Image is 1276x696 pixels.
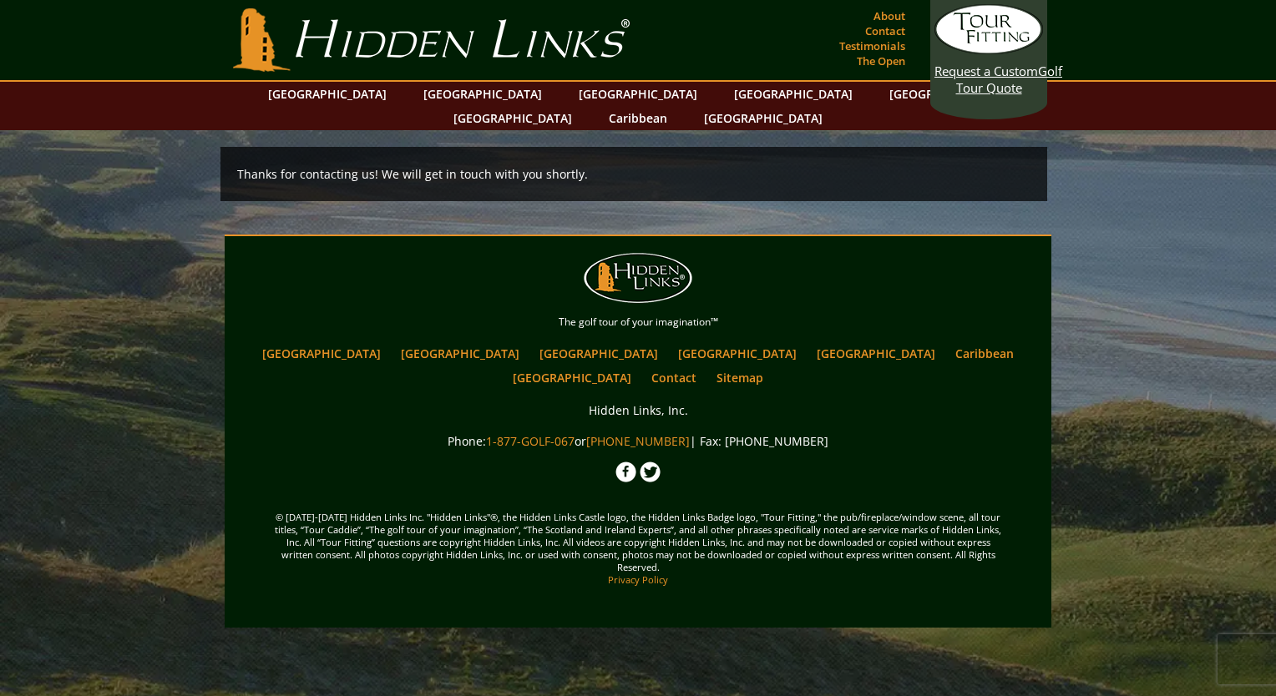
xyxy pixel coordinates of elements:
[237,164,1030,184] p: Thanks for contacting us! We will get in touch with you shortly.
[881,82,1016,106] a: [GEOGRAPHIC_DATA]
[615,461,636,482] img: Facebook
[934,63,1038,79] span: Request a Custom
[504,366,640,390] a: [GEOGRAPHIC_DATA]
[708,366,772,390] a: Sitemap
[947,341,1022,366] a: Caribbean
[445,106,580,130] a: [GEOGRAPHIC_DATA]
[640,461,661,482] img: Twitter
[260,82,395,106] a: [GEOGRAPHIC_DATA]
[696,106,831,130] a: [GEOGRAPHIC_DATA]
[835,34,909,58] a: Testimonials
[608,573,668,586] a: Privacy Policy
[570,82,706,106] a: [GEOGRAPHIC_DATA]
[643,366,705,390] a: Contact
[229,486,1047,611] span: © [DATE]-[DATE] Hidden Links Inc. "Hidden Links"®, the Hidden Links Castle logo, the Hidden Links...
[229,400,1047,421] p: Hidden Links, Inc.
[392,341,528,366] a: [GEOGRAPHIC_DATA]
[229,431,1047,451] p: Phone: or | Fax: [PHONE_NUMBER]
[808,341,944,366] a: [GEOGRAPHIC_DATA]
[861,19,909,43] a: Contact
[415,82,550,106] a: [GEOGRAPHIC_DATA]
[934,4,1043,96] a: Request a CustomGolf Tour Quote
[869,4,909,28] a: About
[853,49,909,73] a: The Open
[254,341,389,366] a: [GEOGRAPHIC_DATA]
[670,341,805,366] a: [GEOGRAPHIC_DATA]
[486,433,575,449] a: 1-877-GOLF-067
[531,341,666,366] a: [GEOGRAPHIC_DATA]
[586,433,690,449] a: [PHONE_NUMBER]
[726,82,861,106] a: [GEOGRAPHIC_DATA]
[600,106,676,130] a: Caribbean
[229,313,1047,331] p: The golf tour of your imagination™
